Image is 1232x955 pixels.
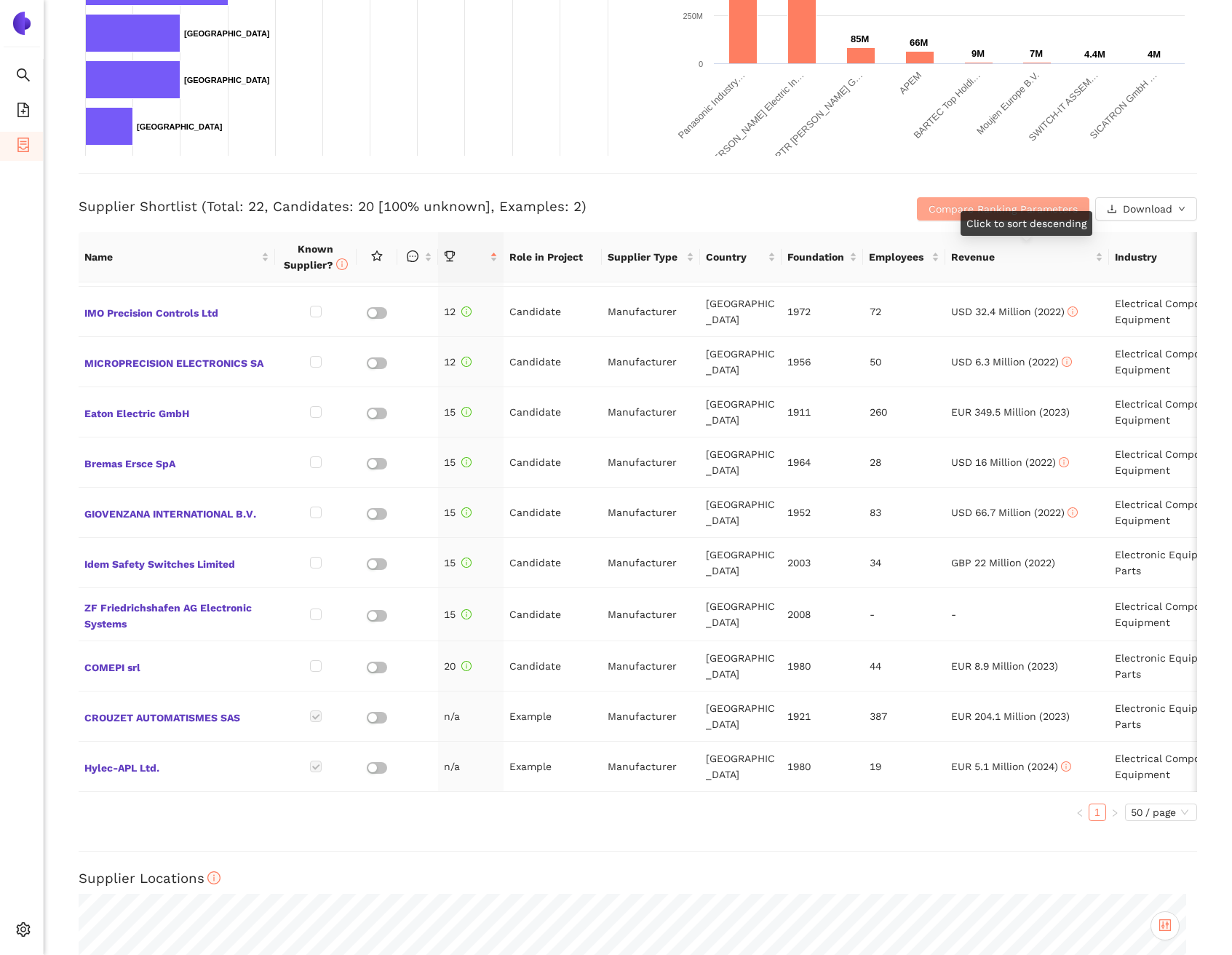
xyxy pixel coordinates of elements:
[504,641,602,692] td: Candidate
[1107,204,1117,215] span: download
[851,33,869,44] text: 85M
[1106,804,1124,821] button: right
[602,692,700,742] td: Manufacturer
[683,12,703,20] text: 250M
[602,538,700,588] td: Manufacturer
[444,507,472,518] span: 15
[84,302,269,321] span: IMO Precision Controls Ltd
[864,538,945,588] td: 34
[602,588,700,641] td: Manufacturer
[700,387,782,437] td: [GEOGRAPHIC_DATA]
[705,70,806,170] text: [PERSON_NAME] Electric In…
[971,48,985,59] text: 9M
[602,641,700,692] td: Manufacturer
[700,538,782,588] td: [GEOGRAPHIC_DATA]
[951,306,1078,317] span: USD 32.4 Million (2022)
[371,250,383,262] span: star
[1087,70,1159,141] text: SICATRON GmbH …
[1068,507,1078,518] span: info-circle
[16,917,31,946] span: setting
[602,742,700,792] td: Manufacturer
[602,488,700,538] td: Manufacturer
[961,211,1092,236] div: Click to sort descending
[461,407,472,417] span: info-circle
[700,641,782,692] td: [GEOGRAPHIC_DATA]
[782,232,863,282] th: this column's title is Foundation,this column is sortable
[84,553,269,572] span: Idem Safety Switches Limited
[444,356,472,368] span: 12
[84,403,269,421] span: Eaton Electric GmbH
[917,197,1089,221] button: Compare Ranking Parameters
[864,437,945,488] td: 28
[461,507,472,518] span: info-circle
[782,538,863,588] td: 2003
[782,742,863,792] td: 1980
[16,98,31,127] span: file-add
[444,250,456,262] span: trophy
[504,538,602,588] td: Candidate
[974,70,1041,137] text: Moujen Europe B.V.
[782,387,863,437] td: 1911
[504,692,602,742] td: Example
[1106,804,1124,821] li: Next Page
[863,232,945,282] th: this column's title is Employees,this column is sortable
[79,197,824,216] h3: Supplier Shortlist (Total: 22, Candidates: 20 [100% unknown], Examples: 2)
[461,609,472,619] span: info-circle
[504,588,602,641] td: Candidate
[864,692,945,742] td: 387
[864,387,945,437] td: 260
[897,70,923,97] text: APEM
[84,503,269,522] span: GIOVENZANA INTERNATIONAL B.V.
[16,132,31,162] span: container
[504,232,602,282] th: Role in Project
[504,488,602,538] td: Candidate
[700,287,782,337] td: [GEOGRAPHIC_DATA]
[782,437,863,488] td: 1964
[951,456,1069,468] span: USD 16 Million (2022)
[773,70,865,162] text: PTR [PERSON_NAME] G…
[444,609,472,620] span: 15
[207,871,221,885] span: info-circle
[504,742,602,792] td: Example
[951,710,1070,722] span: EUR 204.1 Million (2023)
[929,201,1078,217] span: Compare Ranking Parameters
[602,232,700,282] th: this column's title is Supplier Type,this column is sortable
[84,707,269,726] span: CROUZET AUTOMATISMES SAS
[84,249,258,265] span: Name
[911,70,982,141] text: BARTEC Top Holdi…
[79,869,1197,888] h3: Supplier Locations
[951,660,1058,672] span: EUR 8.9 Million (2023)
[1089,804,1106,821] li: 1
[1076,809,1084,817] span: left
[1071,804,1089,821] button: left
[461,661,472,671] span: info-circle
[700,337,782,387] td: [GEOGRAPHIC_DATA]
[864,287,945,337] td: 72
[1071,804,1089,821] li: Previous Page
[1110,809,1119,817] span: right
[864,488,945,538] td: 83
[504,287,602,337] td: Candidate
[700,588,782,641] td: [GEOGRAPHIC_DATA]
[1123,201,1172,217] span: Download
[504,337,602,387] td: Candidate
[1062,357,1072,367] span: info-circle
[407,250,418,262] span: message
[444,557,472,568] span: 15
[438,692,504,742] td: n/a
[700,232,782,282] th: this column's title is Country,this column is sortable
[782,692,863,742] td: 1921
[184,29,270,38] text: [GEOGRAPHIC_DATA]
[951,356,1072,368] span: USD 6.3 Million (2022)
[1125,804,1197,821] div: Page Size
[602,287,700,337] td: Manufacturer
[444,660,472,672] span: 20
[706,249,765,265] span: Country
[700,488,782,538] td: [GEOGRAPHIC_DATA]
[1059,457,1069,467] span: info-circle
[84,657,269,675] span: COMEPI srl
[864,742,945,792] td: 19
[444,306,472,317] span: 12
[700,692,782,742] td: [GEOGRAPHIC_DATA]
[1089,804,1105,820] a: 1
